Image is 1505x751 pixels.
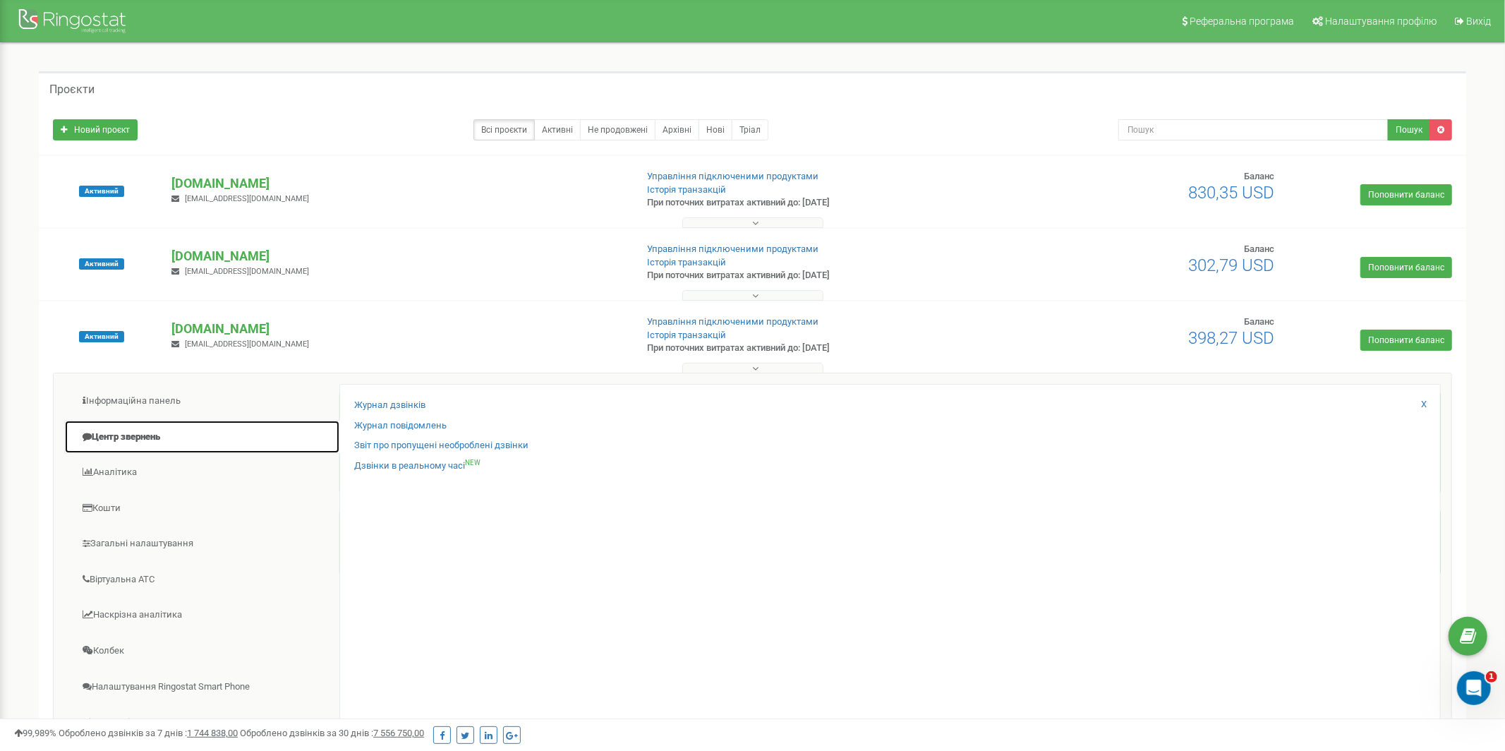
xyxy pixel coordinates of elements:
p: [DOMAIN_NAME] [171,320,624,338]
a: Історія транзакцій [647,184,726,195]
input: Пошук [1118,119,1389,140]
a: Загальні налаштування [64,527,340,561]
span: Вихід [1466,16,1491,27]
a: Активні [534,119,581,140]
a: Управління підключеними продуктами [647,316,818,327]
a: Дзвінки в реальному часіNEW [354,459,480,473]
a: X [1421,398,1427,411]
a: Історія транзакцій [647,330,726,340]
a: Управління підключеними продуктами [647,171,818,181]
span: 99,989% [14,728,56,738]
a: Архівні [655,119,699,140]
span: Активний [79,258,124,270]
sup: NEW [465,459,480,467]
a: Журнал повідомлень [354,419,447,433]
h5: Проєкти [49,83,95,96]
a: Наскрізна аналітика [64,598,340,632]
span: Оброблено дзвінків за 7 днів : [59,728,238,738]
p: При поточних витратах активний до: [DATE] [647,342,981,355]
span: Реферальна програма [1190,16,1294,27]
p: [DOMAIN_NAME] [171,247,624,265]
span: Баланс [1244,171,1274,181]
a: Новий проєкт [53,119,138,140]
a: Інтеграція [64,705,340,740]
a: Аналiтика [64,455,340,490]
span: 1 [1486,671,1497,683]
p: При поточних витратах активний до: [DATE] [647,269,981,282]
p: При поточних витратах активний до: [DATE] [647,196,981,210]
a: Налаштування Ringostat Smart Phone [64,670,340,704]
a: Колбек [64,634,340,668]
a: Поповнити баланс [1360,330,1452,351]
span: 398,27 USD [1188,328,1274,348]
span: Активний [79,186,124,197]
button: Пошук [1388,119,1430,140]
span: Оброблено дзвінків за 30 днів : [240,728,424,738]
u: 7 556 750,00 [373,728,424,738]
a: Віртуальна АТС [64,563,340,597]
span: [EMAIL_ADDRESS][DOMAIN_NAME] [185,194,309,203]
span: [EMAIL_ADDRESS][DOMAIN_NAME] [185,340,309,349]
a: Поповнити баланс [1360,257,1452,278]
span: 302,79 USD [1188,256,1274,275]
span: [EMAIL_ADDRESS][DOMAIN_NAME] [185,267,309,276]
span: Активний [79,331,124,342]
a: Поповнити баланс [1360,184,1452,205]
a: Кошти [64,491,340,526]
span: Налаштування профілю [1325,16,1437,27]
a: Історія транзакцій [647,257,726,268]
a: Інформаційна панель [64,384,340,419]
a: Журнал дзвінків [354,399,425,412]
span: Баланс [1244,316,1274,327]
span: Баланс [1244,244,1274,254]
a: Не продовжені [580,119,655,140]
a: Центр звернень [64,420,340,455]
u: 1 744 838,00 [187,728,238,738]
a: Тріал [732,119,768,140]
span: 830,35 USD [1188,183,1274,203]
p: [DOMAIN_NAME] [171,174,624,193]
iframe: Intercom live chat [1457,671,1491,705]
a: Нові [699,119,732,140]
a: Управління підключеними продуктами [647,244,818,254]
a: Звіт про пропущені необроблені дзвінки [354,439,528,452]
a: Всі проєкти [473,119,535,140]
